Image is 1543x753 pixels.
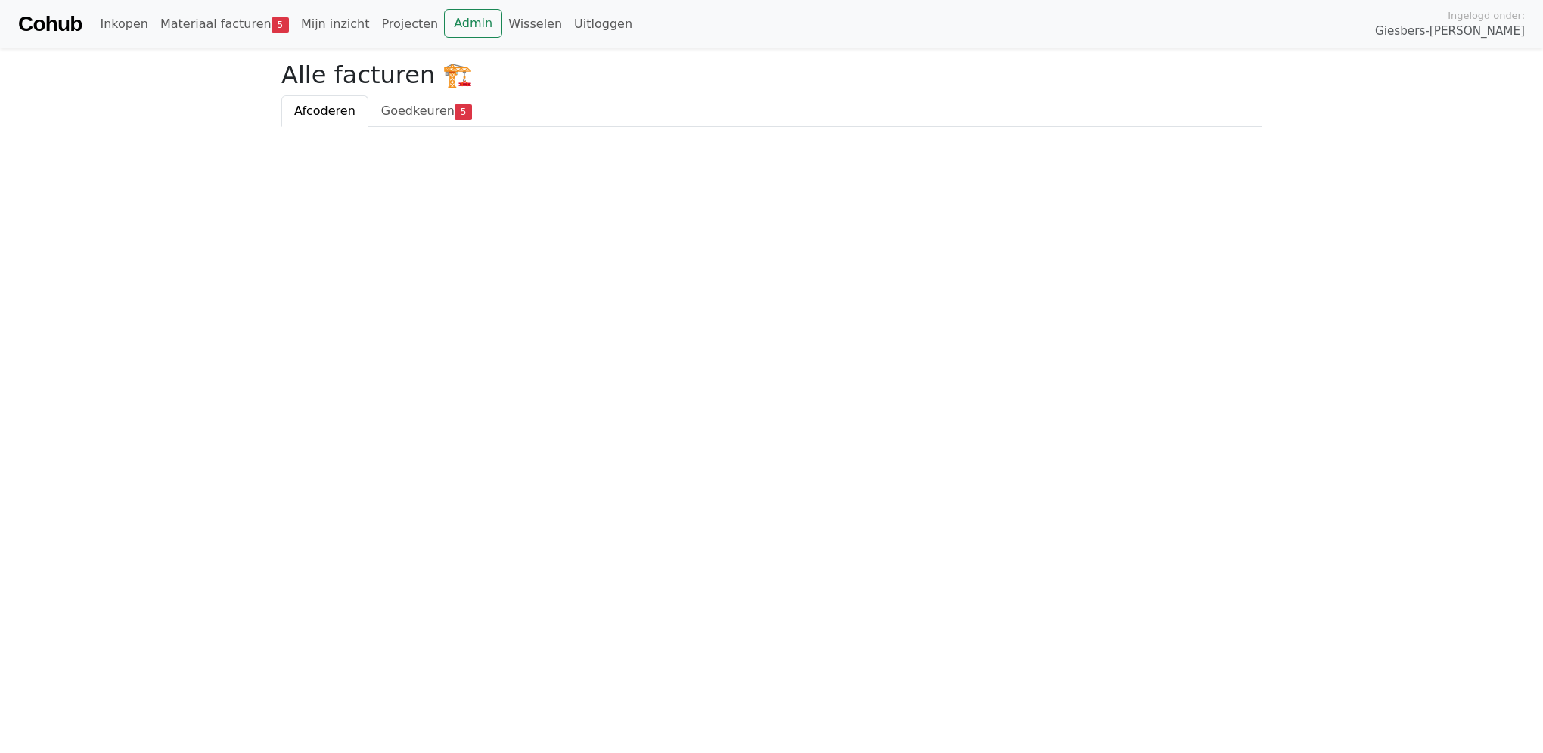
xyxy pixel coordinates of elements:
[1448,8,1525,23] span: Ingelogd onder:
[272,17,289,33] span: 5
[375,9,444,39] a: Projecten
[455,104,472,119] span: 5
[568,9,638,39] a: Uitloggen
[281,95,368,127] a: Afcoderen
[18,6,82,42] a: Cohub
[294,104,355,118] span: Afcoderen
[444,9,502,38] a: Admin
[281,60,1262,89] h2: Alle facturen 🏗️
[502,9,568,39] a: Wisselen
[154,9,295,39] a: Materiaal facturen5
[1375,23,1525,40] span: Giesbers-[PERSON_NAME]
[381,104,455,118] span: Goedkeuren
[368,95,485,127] a: Goedkeuren5
[295,9,376,39] a: Mijn inzicht
[94,9,154,39] a: Inkopen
